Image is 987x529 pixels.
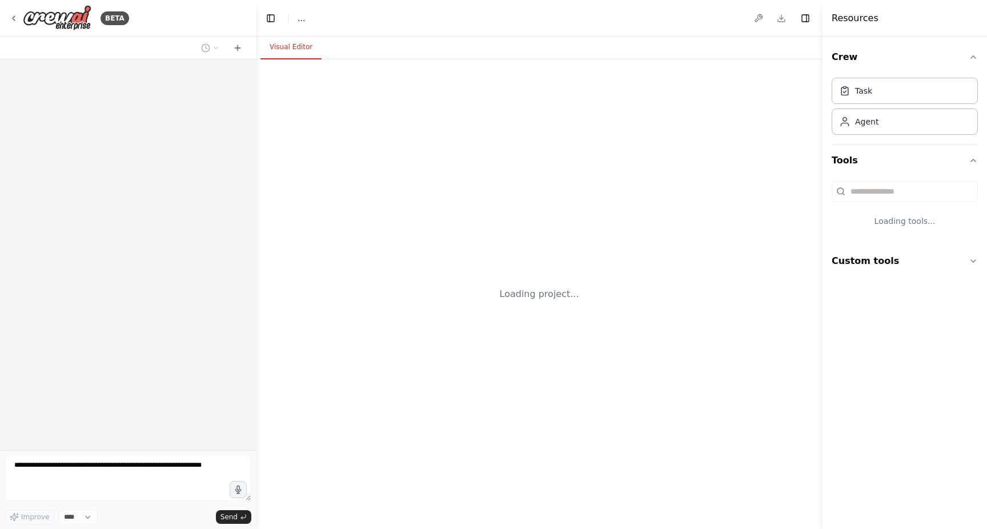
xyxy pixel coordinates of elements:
[832,73,978,144] div: Crew
[263,10,279,26] button: Hide left sidebar
[832,41,978,73] button: Crew
[832,245,978,277] button: Custom tools
[298,13,305,24] span: ...
[220,512,238,522] span: Send
[5,510,54,524] button: Improve
[260,35,322,59] button: Visual Editor
[21,512,49,522] span: Improve
[855,116,878,127] div: Agent
[23,5,91,31] img: Logo
[101,11,129,25] div: BETA
[500,287,579,301] div: Loading project...
[216,510,251,524] button: Send
[797,10,813,26] button: Hide right sidebar
[832,145,978,177] button: Tools
[230,481,247,498] button: Click to speak your automation idea
[832,177,978,245] div: Tools
[832,11,878,25] h4: Resources
[298,13,305,24] nav: breadcrumb
[832,206,978,236] div: Loading tools...
[855,85,872,97] div: Task
[228,41,247,55] button: Start a new chat
[196,41,224,55] button: Switch to previous chat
